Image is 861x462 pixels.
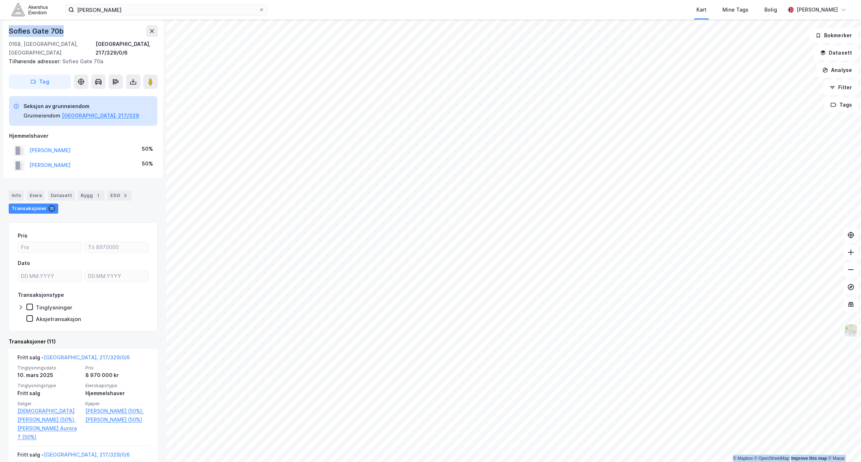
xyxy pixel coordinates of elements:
button: Analyse [816,63,858,77]
a: [PERSON_NAME] (50%), [85,407,149,415]
button: [GEOGRAPHIC_DATA], 217/329 [62,111,139,120]
div: Grunneiendom [24,111,60,120]
button: Bokmerker [809,28,858,43]
div: Tinglysninger [36,304,72,311]
span: Kjøper [85,401,149,407]
div: Datasett [48,191,75,201]
div: Eiere [27,191,45,201]
div: Dato [18,259,30,268]
div: Hjemmelshaver [85,389,149,398]
button: Filter [823,80,858,95]
div: Seksjon av grunneiendom [24,102,139,111]
input: DD.MM.YYYY [85,271,148,282]
a: [GEOGRAPHIC_DATA], 217/329/0/6 [44,354,130,360]
div: Mine Tags [722,5,748,14]
div: Kart [696,5,707,14]
div: Aksjetransaksjon [36,316,81,322]
a: [PERSON_NAME] (50%) [85,415,149,424]
div: Bygg [78,191,105,201]
input: Søk på adresse, matrikkel, gårdeiere, leietakere eller personer [74,4,259,15]
input: Til 8970000 [85,242,148,253]
a: [GEOGRAPHIC_DATA], 217/329/0/6 [44,452,130,458]
div: Fritt salg - [17,353,130,365]
span: Tinglysningstype [17,382,81,389]
div: Hjemmelshaver [9,132,157,140]
div: Fritt salg - [17,450,130,462]
div: 3 [122,192,129,199]
div: Sofies Gate 70a [9,57,152,66]
div: Bolig [764,5,777,14]
img: Z [844,324,858,337]
div: 50% [142,145,153,153]
div: Kontrollprogram for chat [825,427,861,462]
div: 10. mars 2025 [17,371,81,380]
div: 1 [94,192,102,199]
div: Pris [18,231,27,240]
div: 0168, [GEOGRAPHIC_DATA], [GEOGRAPHIC_DATA] [9,40,96,57]
span: Pris [85,365,149,371]
a: [PERSON_NAME] Aurora T (50%) [17,424,81,441]
a: Mapbox [733,456,753,461]
button: Tag [9,74,71,89]
div: ESG [107,191,132,201]
a: OpenStreetMap [754,456,789,461]
iframe: Chat Widget [825,427,861,462]
div: Transaksjoner [9,204,58,214]
div: 11 [48,205,55,212]
button: Datasett [814,46,858,60]
button: Tags [824,98,858,112]
div: Sofies Gate 70b [9,25,65,37]
div: 8 970 000 kr [85,371,149,380]
span: Tilhørende adresser: [9,58,62,64]
div: Info [9,191,24,201]
div: 50% [142,159,153,168]
div: Transaksjoner (11) [9,337,158,346]
input: Fra [18,242,81,253]
div: [GEOGRAPHIC_DATA], 217/329/0/6 [96,40,158,57]
input: DD.MM.YYYY [18,271,81,282]
a: [DEMOGRAPHIC_DATA][PERSON_NAME] (50%), [17,407,81,424]
span: Tinglysningsdato [17,365,81,371]
div: Fritt salg [17,389,81,398]
div: Transaksjonstype [18,291,64,299]
img: akershus-eiendom-logo.9091f326c980b4bce74ccdd9f866810c.svg [12,3,48,16]
div: [PERSON_NAME] [797,5,838,14]
span: Eierskapstype [85,382,149,389]
a: Improve this map [791,456,827,461]
span: Selger [17,401,81,407]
